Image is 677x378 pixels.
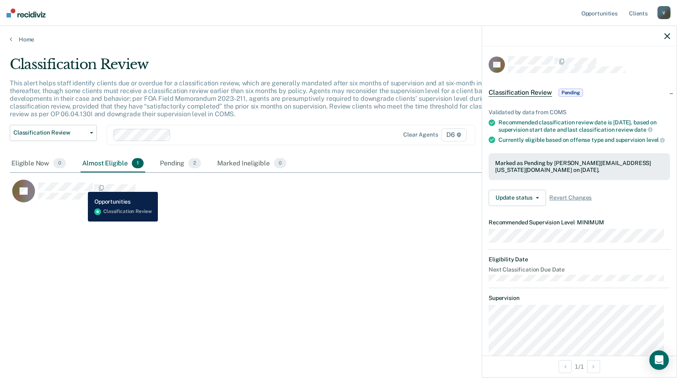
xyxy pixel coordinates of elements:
dt: Next Classification Due Date [489,266,670,273]
div: CaseloadOpportunityCell-0612655 [10,179,585,212]
div: Marked Ineligible [216,155,288,173]
div: V [657,6,670,19]
button: Next Opportunity [587,360,600,373]
dt: Recommended Supervision Level MINIMUM [489,219,670,226]
div: Eligible Now [10,155,68,173]
div: Currently eligible based on offense type and supervision [498,136,670,143]
div: 1 / 1 [482,356,677,377]
span: D6 [441,128,467,141]
p: This alert helps staff identify clients due or overdue for a classification review, which are gen... [10,79,509,118]
button: Previous Opportunity [559,360,572,373]
dt: Eligibility Date [489,256,670,263]
div: Open Intercom Messenger [649,350,669,370]
div: Clear agents [403,131,438,138]
span: • [575,219,577,226]
div: Marked as Pending by [PERSON_NAME][EMAIL_ADDRESS][US_STATE][DOMAIN_NAME] on [DATE]. [495,160,664,174]
div: Recommended classification review date is [DATE], based on supervision start date and last classi... [498,119,670,133]
span: 2 [188,158,201,169]
span: 1 [132,158,144,169]
span: Classification Review [489,89,552,97]
span: Classification Review [13,129,87,136]
span: date [634,126,652,133]
span: 0 [53,158,66,169]
div: Classification Review [10,56,518,79]
span: Pending [559,89,583,97]
img: Recidiviz [7,9,46,17]
div: Almost Eligible [81,155,145,173]
span: Revert Changes [549,194,592,201]
button: Update status [489,190,546,206]
span: 0 [274,158,286,169]
dt: Supervision [489,295,670,302]
div: Classification ReviewPending [482,80,677,106]
div: Validated by data from COMS [489,109,670,116]
div: Pending [158,155,203,173]
span: level [646,137,665,143]
a: Home [10,36,667,43]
